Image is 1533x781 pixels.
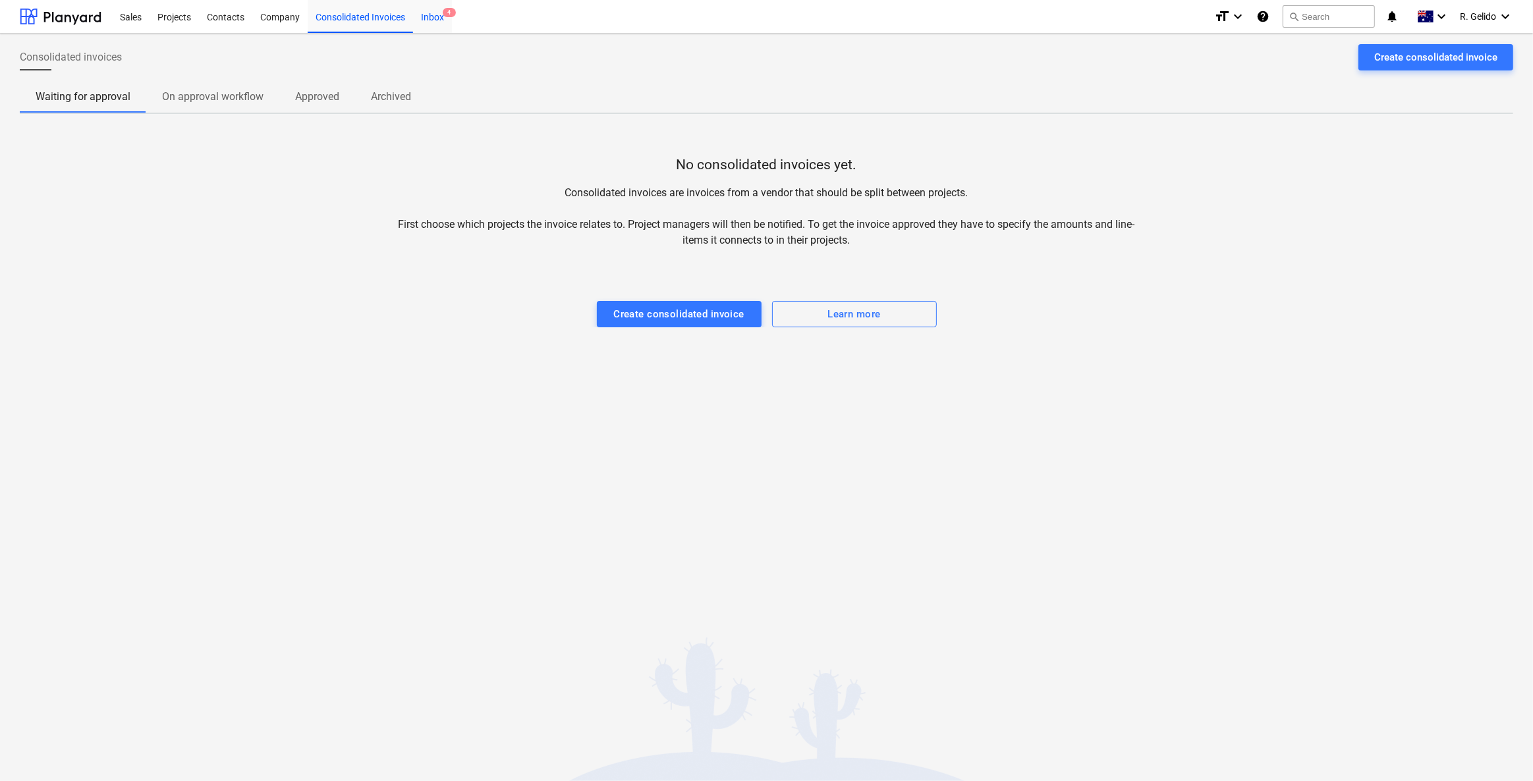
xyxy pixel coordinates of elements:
span: 4 [443,8,456,17]
i: keyboard_arrow_down [1230,9,1246,24]
button: Create consolidated invoice [1358,44,1513,70]
p: Approved [295,89,339,105]
div: Learn more [827,306,880,323]
i: notifications [1385,9,1399,24]
button: Search [1283,5,1375,28]
button: Learn more [772,301,937,327]
i: Knowledge base [1256,9,1269,24]
div: Create consolidated invoice [613,306,744,323]
p: No consolidated invoices yet. [677,156,857,175]
p: On approval workflow [162,89,264,105]
span: search [1289,11,1299,22]
span: R. Gelido [1460,11,1496,22]
button: Create consolidated invoice [597,301,762,327]
p: Waiting for approval [36,89,130,105]
p: Archived [371,89,411,105]
div: Create consolidated invoice [1374,49,1497,66]
p: Consolidated invoices are invoices from a vendor that should be split between projects. First cho... [393,185,1140,248]
iframe: Chat Widget [1467,718,1533,781]
i: keyboard_arrow_down [1434,9,1449,24]
i: keyboard_arrow_down [1497,9,1513,24]
i: format_size [1214,9,1230,24]
span: Consolidated invoices [20,49,122,65]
